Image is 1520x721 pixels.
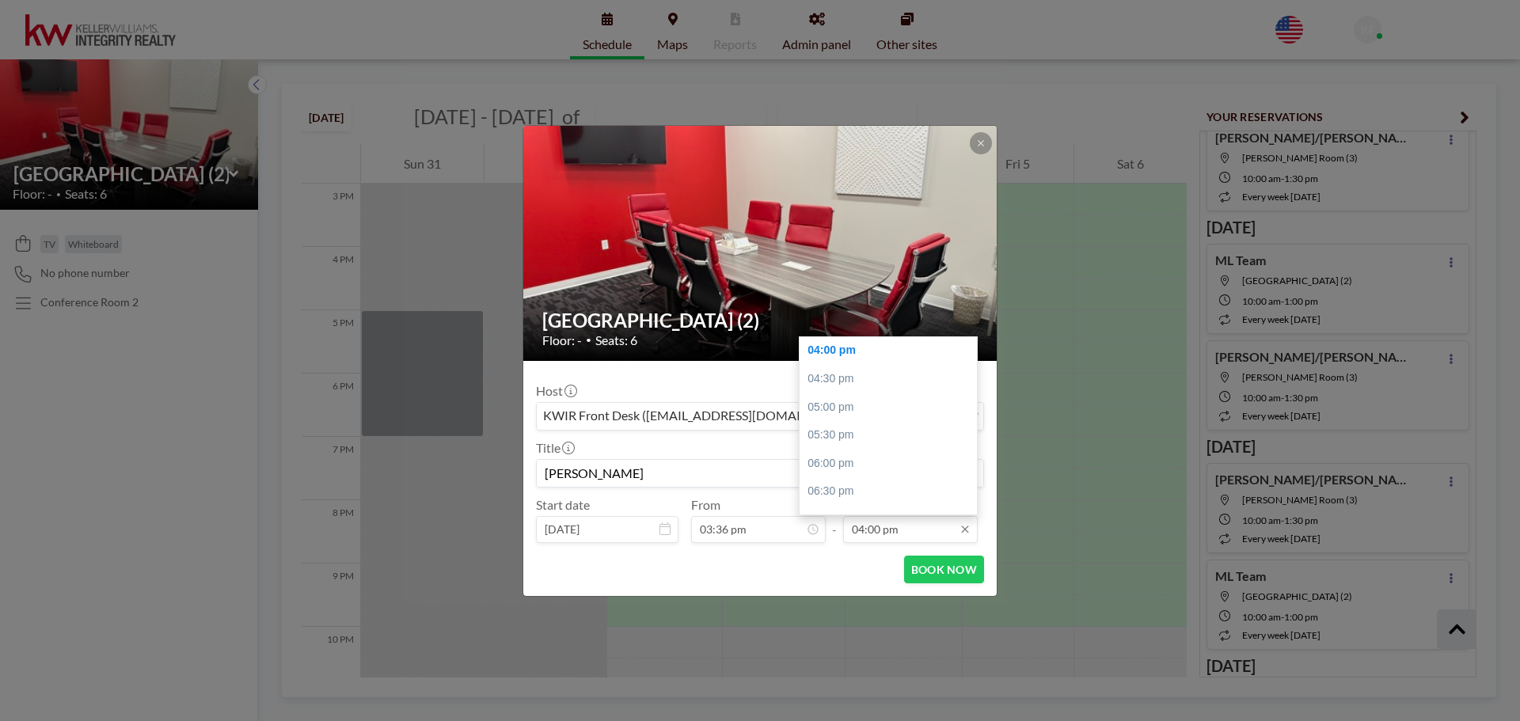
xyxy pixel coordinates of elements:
span: Seats: 6 [595,332,637,348]
div: 07:00 pm [800,506,985,534]
div: 05:00 pm [800,393,985,422]
label: Title [536,440,573,456]
input: KWIR's reservation [537,460,983,487]
label: Start date [536,497,590,513]
span: KWIR Front Desk ([EMAIL_ADDRESS][DOMAIN_NAME]) [540,406,863,427]
span: • [586,334,591,346]
label: From [691,497,720,513]
span: Floor: - [542,332,582,348]
div: 04:30 pm [800,365,985,393]
div: 06:00 pm [800,450,985,478]
img: 537.jpg [523,65,998,421]
div: Search for option [537,403,983,430]
div: 06:30 pm [800,477,985,506]
label: Host [536,383,576,399]
div: 05:30 pm [800,421,985,450]
span: - [832,503,837,537]
div: 04:00 pm [800,336,985,365]
button: BOOK NOW [904,556,984,583]
h2: [GEOGRAPHIC_DATA] (2) [542,309,979,332]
